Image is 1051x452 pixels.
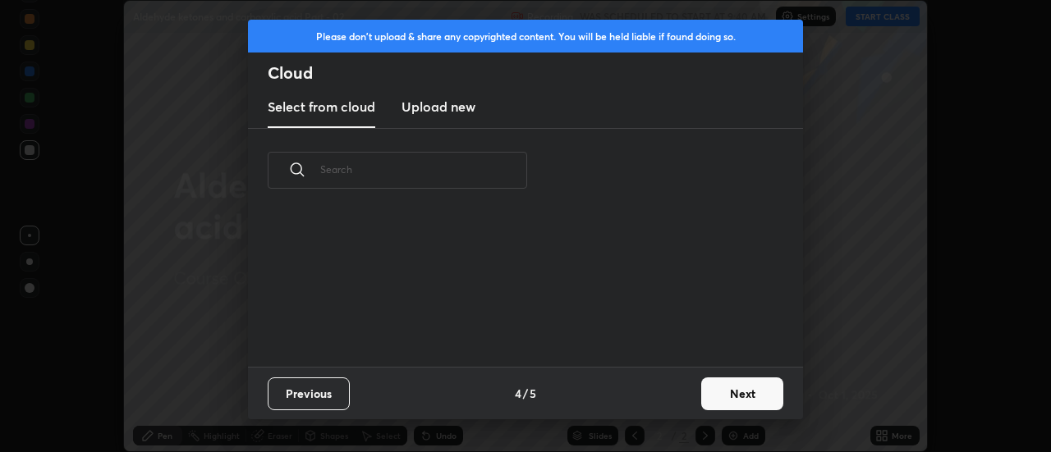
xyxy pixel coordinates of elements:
h4: 4 [515,385,521,402]
h3: Select from cloud [268,97,375,116]
h4: / [523,385,528,402]
h3: Upload new [402,97,475,116]
button: Previous [268,377,350,410]
h2: Cloud [268,62,803,84]
h4: 5 [530,385,536,402]
div: Please don't upload & share any copyrighted content. You will be held liable if found doing so. [248,20,803,53]
input: Search [320,135,527,204]
button: Next [701,377,783,410]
